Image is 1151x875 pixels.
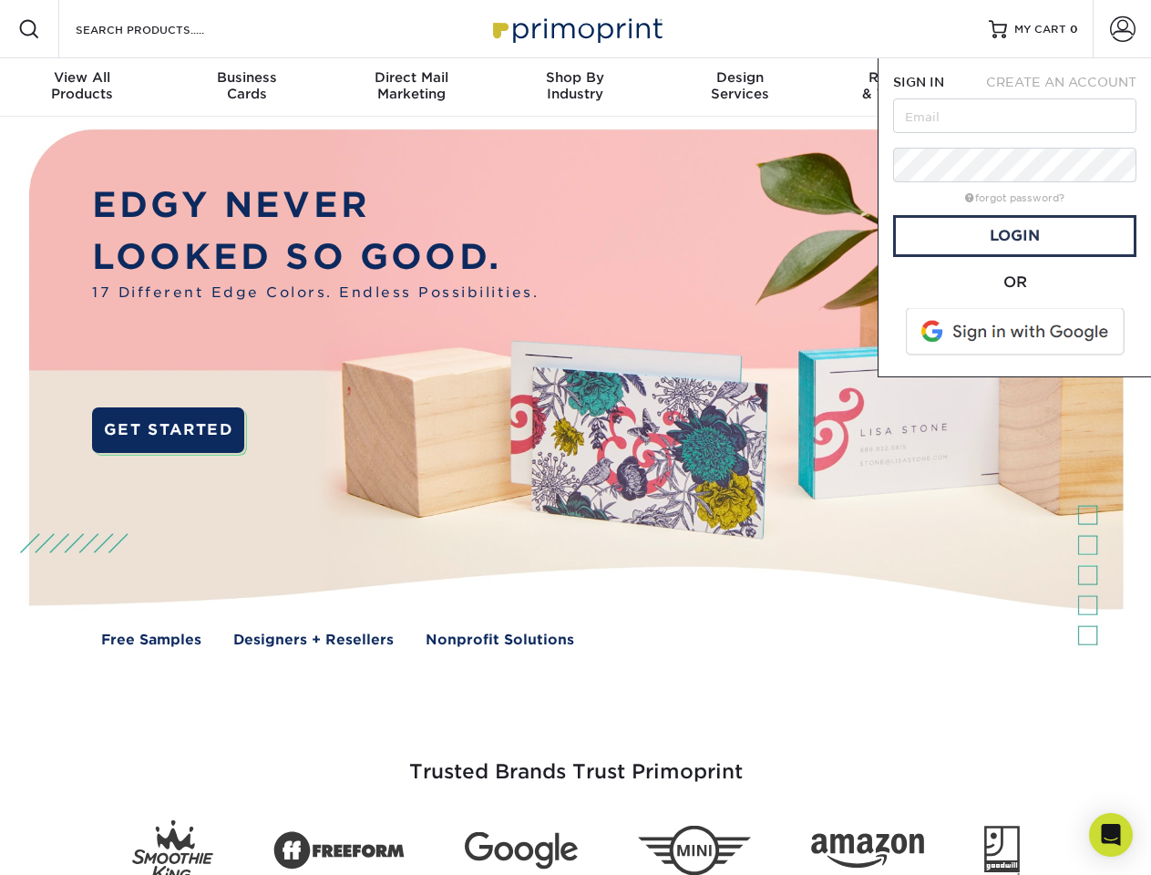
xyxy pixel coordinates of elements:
a: GET STARTED [92,407,244,453]
iframe: Google Customer Reviews [5,819,155,869]
div: Marketing [329,69,493,102]
span: MY CART [1014,22,1066,37]
p: EDGY NEVER [92,180,539,232]
a: Login [893,215,1136,257]
p: LOOKED SO GOOD. [92,232,539,283]
a: Shop ByIndustry [493,58,657,117]
img: Primoprint [485,9,667,48]
img: Goodwill [984,826,1020,875]
div: Services [658,69,822,102]
span: 0 [1070,23,1078,36]
div: Open Intercom Messenger [1089,813,1133,857]
input: Email [893,98,1136,133]
a: Direct MailMarketing [329,58,493,117]
a: Free Samples [101,630,201,651]
span: Design [658,69,822,86]
div: & Templates [822,69,986,102]
div: Industry [493,69,657,102]
img: Amazon [811,834,924,869]
input: SEARCH PRODUCTS..... [74,18,252,40]
img: Google [465,832,578,870]
a: Nonprofit Solutions [426,630,574,651]
span: Direct Mail [329,69,493,86]
a: DesignServices [658,58,822,117]
a: BusinessCards [164,58,328,117]
span: CREATE AN ACCOUNT [986,75,1136,89]
a: Resources& Templates [822,58,986,117]
span: 17 Different Edge Colors. Endless Possibilities. [92,283,539,304]
span: Business [164,69,328,86]
a: forgot password? [965,192,1064,204]
a: Designers + Resellers [233,630,394,651]
span: Shop By [493,69,657,86]
div: Cards [164,69,328,102]
h3: Trusted Brands Trust Primoprint [43,716,1109,806]
span: SIGN IN [893,75,944,89]
div: OR [893,272,1136,293]
span: Resources [822,69,986,86]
